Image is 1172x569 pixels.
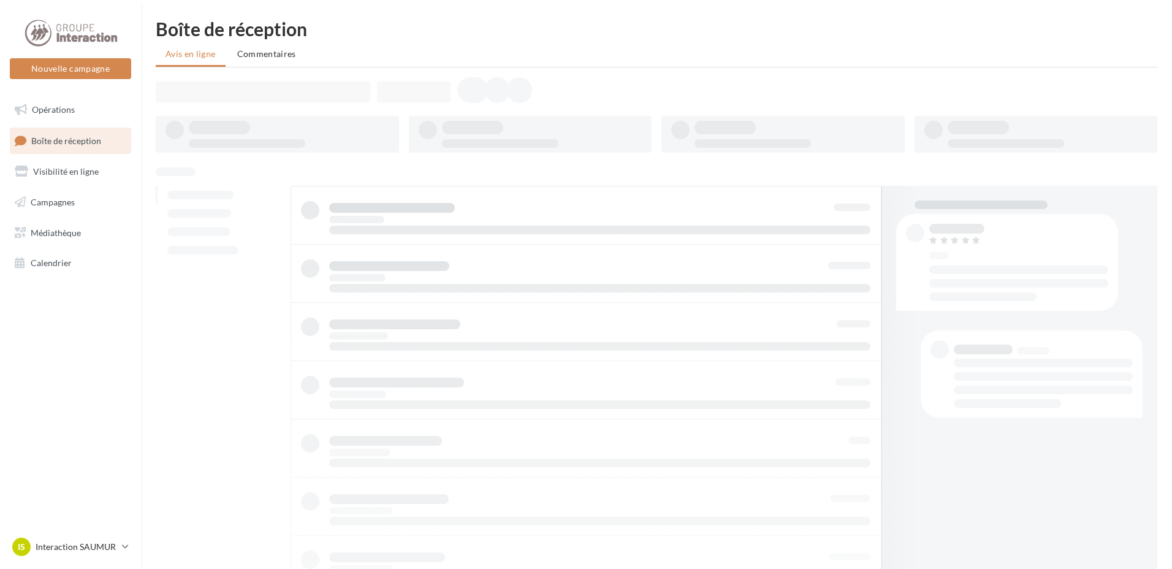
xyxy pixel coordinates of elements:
[7,128,134,154] a: Boîte de réception
[32,104,75,115] span: Opérations
[10,58,131,79] button: Nouvelle campagne
[18,541,25,553] span: IS
[7,189,134,215] a: Campagnes
[33,166,99,177] span: Visibilité en ligne
[7,250,134,276] a: Calendrier
[31,197,75,207] span: Campagnes
[10,535,131,559] a: IS Interaction SAUMUR
[31,227,81,237] span: Médiathèque
[156,20,1157,38] div: Boîte de réception
[31,135,101,145] span: Boîte de réception
[237,48,296,59] span: Commentaires
[7,97,134,123] a: Opérations
[31,258,72,268] span: Calendrier
[7,220,134,246] a: Médiathèque
[36,541,117,553] p: Interaction SAUMUR
[7,159,134,185] a: Visibilité en ligne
